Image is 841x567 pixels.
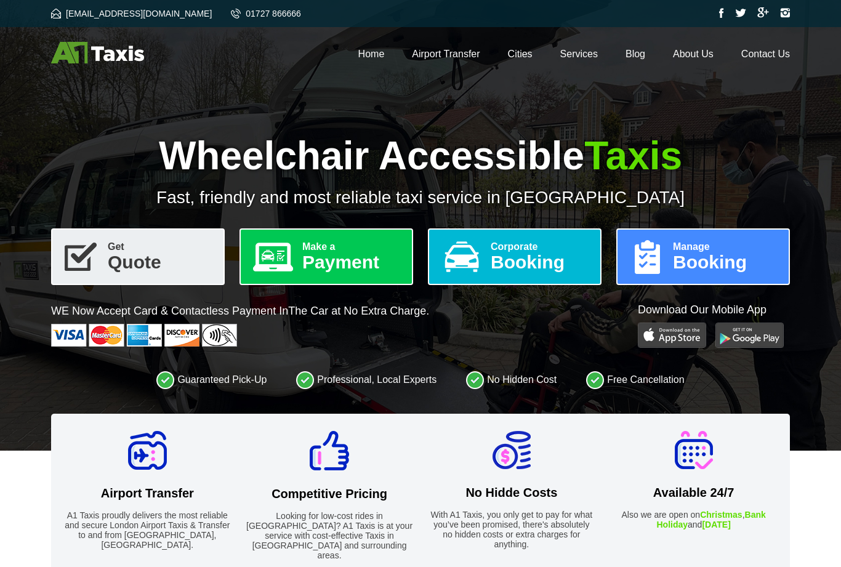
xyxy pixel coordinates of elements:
[51,9,212,18] a: [EMAIL_ADDRESS][DOMAIN_NAME]
[610,486,778,500] h2: Available 24/7
[675,431,713,469] img: Available 24/7 Icon
[51,304,429,319] p: WE Now Accept Card & Contactless Payment In
[656,510,765,529] strong: Bank Holiday
[673,242,779,252] span: Manage
[757,7,769,18] img: Google Plus
[296,371,437,389] li: Professional, Local Experts
[302,242,402,252] span: Make a
[156,371,267,389] li: Guaranteed Pick-Up
[491,242,590,252] span: Corporate
[626,49,645,59] a: Blog
[586,371,684,389] li: Free Cancellation
[358,49,385,59] a: Home
[51,133,790,179] h1: Wheelchair Accessible
[560,49,598,59] a: Services
[610,510,778,529] p: Also we are open on , and
[428,228,602,285] a: CorporateBooking
[735,9,746,17] img: Twitter
[780,8,790,18] img: Instagram
[715,323,784,348] img: Google Play
[616,228,790,285] a: ManageBooking
[51,228,225,285] a: GetQuote
[51,188,790,207] p: Fast, friendly and most reliable taxi service in [GEOGRAPHIC_DATA]
[412,49,480,59] a: Airport Transfer
[51,42,144,63] img: A1 Taxis St Albans LTD
[493,431,531,469] img: No Hidde Costs Icon
[51,324,237,347] img: Cards
[719,8,724,18] img: Facebook
[741,49,790,59] a: Contact Us
[466,371,557,389] li: No Hidden Cost
[63,510,231,550] p: A1 Taxis proudly delivers the most reliable and secure London Airport Taxis & Transfer to and fro...
[584,134,682,178] span: Taxis
[246,487,414,501] h2: Competitive Pricing
[428,510,596,549] p: With A1 Taxis, you only get to pay for what you’ve been promised, there's absolutely no hidden co...
[428,486,596,500] h2: No Hidde Costs
[673,49,714,59] a: About Us
[638,323,706,348] img: Play Store
[288,305,429,317] span: The Car at No Extra Charge.
[508,49,533,59] a: Cities
[246,511,414,560] p: Looking for low-cost rides in [GEOGRAPHIC_DATA]? A1 Taxis is at your service with cost-effective ...
[128,431,167,470] img: Airport Transfer Icon
[702,520,730,529] strong: [DATE]
[700,510,742,520] strong: Christmas
[63,486,231,501] h2: Airport Transfer
[310,431,349,470] img: Competitive Pricing Icon
[231,9,301,18] a: 01727 866666
[638,302,790,318] p: Download Our Mobile App
[108,242,214,252] span: Get
[239,228,413,285] a: Make aPayment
